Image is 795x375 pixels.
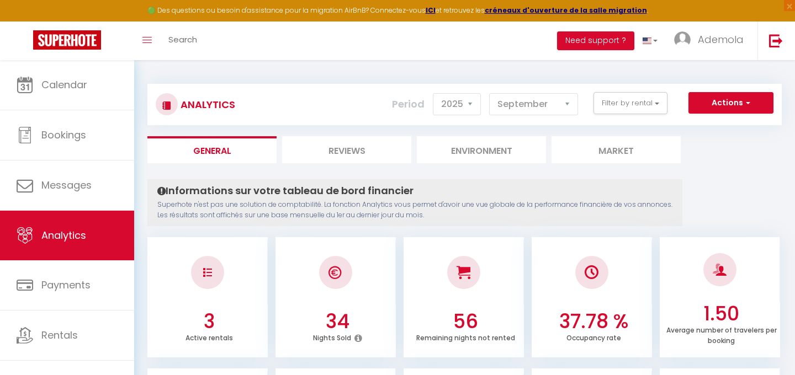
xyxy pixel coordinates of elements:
[416,331,515,342] p: Remaining nights not rented
[41,78,87,92] span: Calendar
[593,92,667,114] button: Filter by rental
[282,310,393,333] h3: 34
[160,22,205,60] a: Search
[417,136,546,163] li: Environment
[485,6,647,15] a: créneaux d'ouverture de la salle migration
[185,331,233,342] p: Active rentals
[698,33,744,46] span: Ademola
[41,228,86,242] span: Analytics
[157,185,672,197] h4: Informations sur votre tableau de bord financier
[282,136,411,163] li: Reviews
[313,331,351,342] p: Nights Sold
[666,22,757,60] a: ... Ademola
[410,310,521,333] h3: 56
[168,34,197,45] span: Search
[666,323,777,345] p: Average number of travelers per booking
[666,302,777,325] h3: 1.50
[557,31,634,50] button: Need support ?
[41,328,78,342] span: Rentals
[203,268,212,277] img: NO IMAGE
[566,331,621,342] p: Occupancy rate
[688,92,773,114] button: Actions
[426,6,436,15] a: ICI
[41,178,92,192] span: Messages
[41,278,91,292] span: Payments
[552,136,681,163] li: Market
[392,92,425,116] label: Period
[41,128,86,142] span: Bookings
[153,310,265,333] h3: 3
[33,30,101,50] img: Super Booking
[178,92,235,117] h3: Analytics
[538,310,649,333] h3: 37.78 %
[674,31,691,48] img: ...
[157,200,672,221] p: Superhote n'est pas une solution de comptabilité. La fonction Analytics vous permet d'avoir une v...
[769,34,783,47] img: logout
[147,136,277,163] li: General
